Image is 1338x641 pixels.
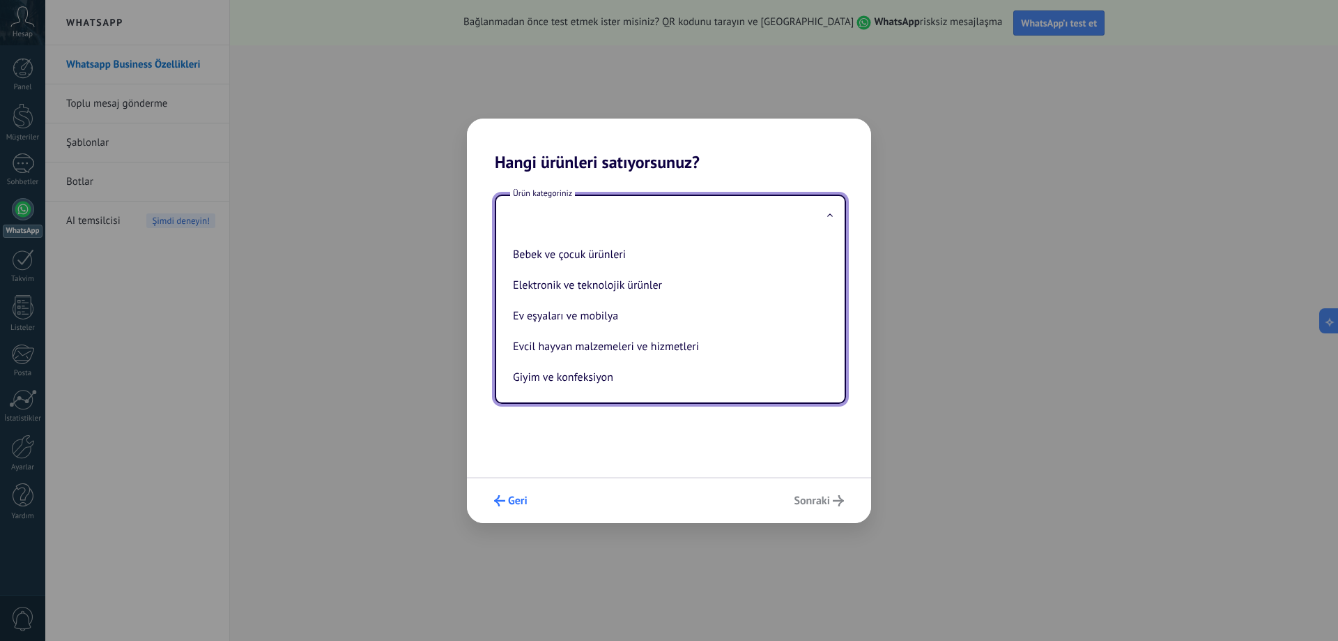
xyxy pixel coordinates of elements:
[507,239,828,270] li: Bebek ve çocuk ürünleri
[507,270,828,301] li: Elektronik ve teknolojik ürünler
[507,362,828,393] li: Giyim ve konfeksiyon
[507,393,828,423] li: Kitaplar ve medya
[507,301,828,331] li: Ev eşyaları ve mobilya
[467,119,871,172] h2: Hangi ürünleri satıyorsunuz?
[488,489,534,513] button: Geri
[507,331,828,362] li: Evcil hayvan malzemeleri ve hizmetleri
[508,496,528,506] span: Geri
[510,188,575,199] span: Ürün kategoriniz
